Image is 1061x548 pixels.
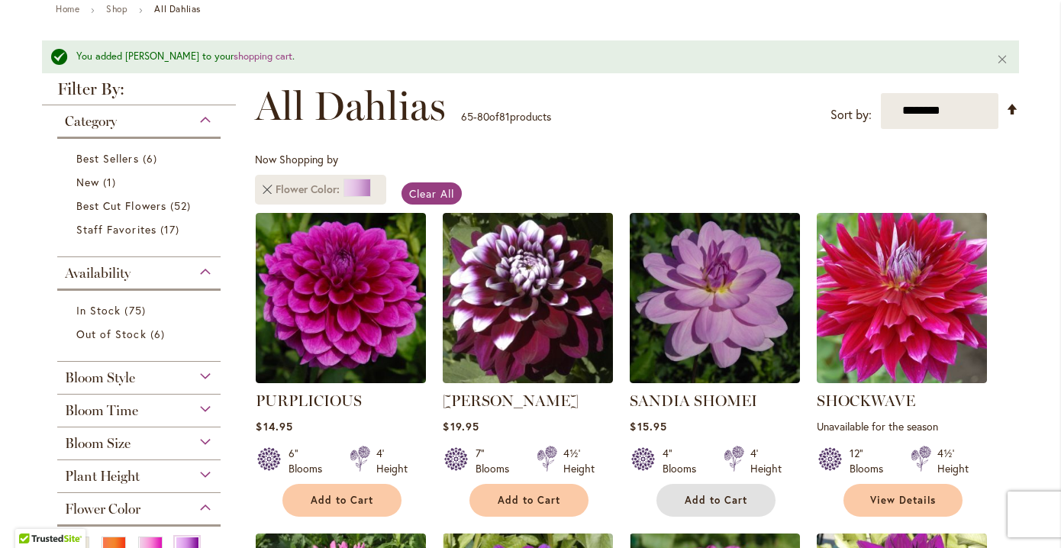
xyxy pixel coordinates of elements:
div: 4' Height [376,446,408,476]
strong: All Dahlias [154,3,201,15]
strong: Filter By: [42,81,236,105]
div: 4½' Height [563,446,595,476]
span: Out of Stock [76,327,147,341]
div: 12" Blooms [850,446,892,476]
p: Unavailable for the season [817,419,987,434]
span: $15.95 [630,419,666,434]
a: Shop [106,3,127,15]
div: 4' Height [750,446,782,476]
span: Add to Cart [311,494,373,507]
div: 4½' Height [937,446,969,476]
a: Ryan C [443,372,613,386]
a: Remove Flower Color Purple [263,185,272,194]
img: Shockwave [817,213,987,383]
span: All Dahlias [255,83,446,129]
a: Home [56,3,79,15]
span: 6 [143,150,161,166]
span: Best Sellers [76,151,139,166]
span: Bloom Style [65,369,135,386]
div: 4" Blooms [663,446,705,476]
span: 6 [150,326,169,342]
button: Add to Cart [469,484,589,517]
span: Clear All [409,186,454,201]
span: 52 [170,198,195,214]
a: SANDIA SHOMEI [630,372,800,386]
button: Add to Cart [282,484,402,517]
img: Ryan C [443,213,613,383]
a: In Stock 75 [76,302,205,318]
span: 17 [160,221,183,237]
span: Availability [65,265,131,282]
span: 65 [461,109,473,124]
a: Best Sellers [76,150,205,166]
span: 75 [124,302,149,318]
span: New [76,175,99,189]
div: You added [PERSON_NAME] to your . [76,50,973,64]
a: Out of Stock 6 [76,326,205,342]
span: $14.95 [256,419,292,434]
span: Add to Cart [498,494,560,507]
span: Staff Favorites [76,222,156,237]
span: Bloom Time [65,402,138,419]
a: Best Cut Flowers [76,198,205,214]
a: shopping cart [234,50,292,63]
span: Bloom Size [65,435,131,452]
span: Flower Color [276,182,343,197]
div: 7" Blooms [476,446,518,476]
label: Sort by: [830,101,872,129]
a: [PERSON_NAME] [443,392,579,410]
a: SHOCKWAVE [817,392,915,410]
p: - of products [461,105,551,129]
button: Add to Cart [656,484,776,517]
iframe: Launch Accessibility Center [11,494,54,537]
a: View Details [843,484,963,517]
span: 81 [499,109,510,124]
span: $19.95 [443,419,479,434]
a: New [76,174,205,190]
span: Now Shopping by [255,152,338,166]
a: Clear All [402,182,462,205]
span: 1 [103,174,120,190]
div: 6" Blooms [289,446,331,476]
span: 80 [477,109,489,124]
span: Category [65,113,117,130]
span: View Details [870,494,936,507]
a: SANDIA SHOMEI [630,392,757,410]
span: Add to Cart [685,494,747,507]
img: SANDIA SHOMEI [630,213,800,383]
a: PURPLICIOUS [256,392,362,410]
a: Shockwave [817,372,987,386]
span: Flower Color [65,501,140,517]
span: Best Cut Flowers [76,198,166,213]
span: In Stock [76,303,121,318]
a: Staff Favorites [76,221,205,237]
img: PURPLICIOUS [256,213,426,383]
span: Plant Height [65,468,140,485]
a: PURPLICIOUS [256,372,426,386]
